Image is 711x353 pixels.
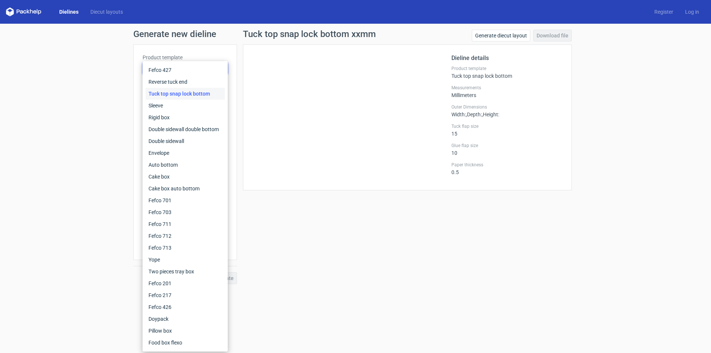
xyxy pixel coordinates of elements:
[482,111,499,117] span: , Height :
[146,254,225,266] div: Yope
[146,123,225,135] div: Double sidewall double bottom
[451,123,563,137] div: 15
[451,85,563,98] div: Millimeters
[648,8,679,16] a: Register
[451,143,563,149] label: Glue flap size
[451,54,563,63] h2: Dieline details
[146,313,225,325] div: Doypack
[451,85,563,91] label: Measurements
[466,111,482,117] span: , Depth :
[146,301,225,313] div: Fefco 426
[451,104,563,110] label: Outer Dimensions
[146,194,225,206] div: Fefco 701
[146,277,225,289] div: Fefco 201
[451,111,466,117] span: Width :
[451,123,563,129] label: Tuck flap size
[146,159,225,171] div: Auto bottom
[146,100,225,111] div: Sleeve
[146,183,225,194] div: Cake box auto bottom
[146,135,225,147] div: Double sidewall
[84,8,129,16] a: Diecut layouts
[243,30,376,39] h1: Tuck top snap lock bottom xxmm
[133,30,578,39] h1: Generate new dieline
[146,64,225,76] div: Fefco 427
[146,88,225,100] div: Tuck top snap lock bottom
[451,66,563,79] div: Tuck top snap lock bottom
[146,266,225,277] div: Two pieces tray box
[472,30,530,41] a: Generate diecut layout
[679,8,705,16] a: Log in
[146,218,225,230] div: Fefco 711
[451,162,563,175] div: 0.5
[146,147,225,159] div: Envelope
[146,206,225,218] div: Fefco 703
[53,8,84,16] a: Dielines
[451,143,563,156] div: 10
[143,54,228,61] label: Product template
[146,289,225,301] div: Fefco 217
[146,171,225,183] div: Cake box
[146,337,225,349] div: Food box flexo
[451,162,563,168] label: Paper thickness
[146,242,225,254] div: Fefco 713
[146,76,225,88] div: Reverse tuck end
[146,111,225,123] div: Rigid box
[451,66,563,71] label: Product template
[146,325,225,337] div: Pillow box
[146,230,225,242] div: Fefco 712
